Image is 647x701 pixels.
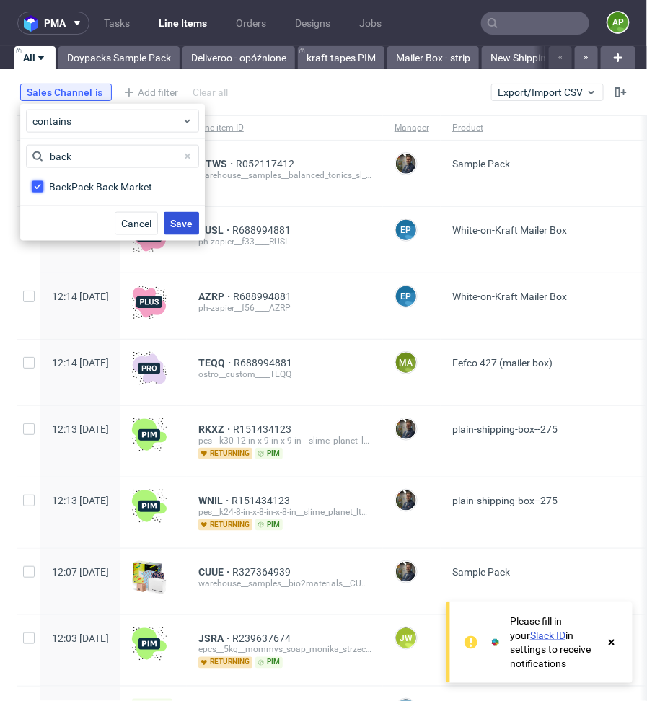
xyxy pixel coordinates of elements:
[452,158,510,169] span: Sample Pack
[198,291,233,302] a: AZRP
[232,495,293,506] a: R151434123
[498,87,597,98] span: Export/Import CSV
[44,18,66,28] span: pma
[482,46,635,69] a: New Shipping boxes - Partners
[351,12,390,35] a: Jobs
[52,423,109,435] span: 12:13 [DATE]
[255,657,283,669] span: pim
[236,158,297,169] a: R052117412
[395,122,429,134] span: Manager
[396,353,416,373] figcaption: ma
[198,158,236,169] a: GTWS
[52,632,109,644] span: 12:03 [DATE]
[452,224,567,236] span: White-on-Kraft Mailer Box
[14,46,56,69] a: All
[396,154,416,174] img: Maciej Sobola
[58,46,180,69] a: Doypacks Sample Pack
[198,566,232,578] a: CUUE
[150,12,216,35] a: Line Items
[198,519,252,531] span: returning
[198,369,371,380] div: ostro__custom____TEQQ
[387,46,479,69] a: Mailer Box - strip
[164,212,199,235] button: Save
[198,122,371,134] span: Line item ID
[396,490,416,511] img: Maciej Sobola
[452,357,553,369] span: Fefco 427 (mailer box)
[234,357,295,369] a: R688994881
[286,12,339,35] a: Designs
[198,495,232,506] a: WNIL
[198,657,252,669] span: returning
[198,423,233,435] a: RKXZ
[233,291,294,302] a: R688994881
[510,614,598,671] div: Please fill in your in settings to receive notifications
[396,562,416,582] img: Maciej Sobola
[26,145,199,168] input: Search for a value(s)
[255,448,283,459] span: pim
[452,291,567,302] span: White-on-Kraft Mailer Box
[95,12,138,35] a: Tasks
[227,12,275,35] a: Orders
[396,419,416,439] img: Maciej Sobola
[255,519,283,531] span: pim
[232,224,294,236] a: R688994881
[396,628,416,648] figcaption: JW
[121,219,151,229] span: Cancel
[17,12,89,35] button: pma
[452,423,558,435] span: plain-shipping-box--275
[95,87,105,98] span: is
[49,180,152,194] div: BackPack Back Market
[115,212,158,235] button: Cancel
[24,15,44,32] img: logo
[132,560,167,595] img: sample-icon.16e107be6ad460a3e330.png
[52,357,109,369] span: 12:14 [DATE]
[132,285,167,319] img: plus-icon.676465ae8f3a83198b3f.png
[52,495,109,506] span: 12:13 [DATE]
[396,286,416,307] figcaption: EP
[132,418,167,452] img: wHgJFi1I6lmhQAAAABJRU5ErkJggg==
[198,448,252,459] span: returning
[198,236,371,247] div: ph-zapier__f33____RUSL
[52,291,109,302] span: 12:14 [DATE]
[198,578,371,589] div: warehouse__samples__bio2materials__CUUE
[232,632,294,644] a: R239637674
[190,82,231,102] div: Clear all
[232,566,294,578] a: R327364939
[452,495,558,506] span: plain-shipping-box--275
[488,635,503,650] img: Slack
[396,220,416,240] figcaption: EP
[198,357,234,369] a: TEQQ
[198,506,371,518] div: pes__k24-8-in-x-8-in-x-8-in__slime_planet_ltd__WNIL
[198,224,232,236] a: RUSL
[52,566,109,578] span: 12:07 [DATE]
[233,423,294,435] a: R151434123
[198,302,371,314] div: ph-zapier__f56____AZRP
[452,566,510,578] span: Sample Pack
[132,627,167,661] img: wHgJFi1I6lmhQAAAABJRU5ErkJggg==
[298,46,384,69] a: kraft tapes PIM
[170,219,193,229] span: Save
[198,644,371,656] div: epcs__5kg__mommys_soap_monika_strzecha__JSRA
[491,84,604,101] button: Export/Import CSV
[198,632,232,644] a: JSRA
[32,114,182,128] span: contains
[132,489,167,524] img: wHgJFi1I6lmhQAAAABJRU5ErkJggg==
[132,351,167,386] img: pro-icon.017ec5509f39f3e742e3.png
[608,12,628,32] figcaption: AP
[27,87,95,98] span: Sales Channel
